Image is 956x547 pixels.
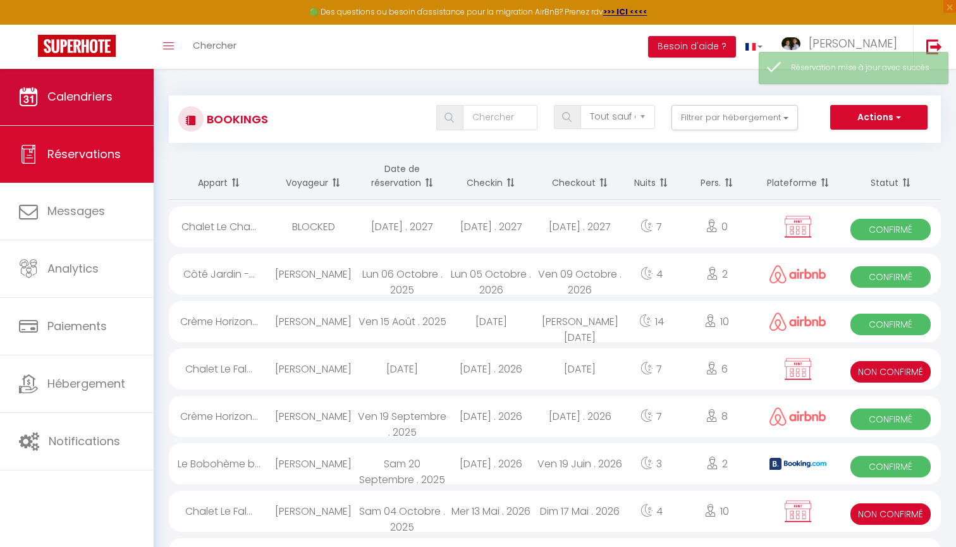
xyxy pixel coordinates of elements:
button: Besoin d'aide ? [648,36,736,58]
h3: Bookings [204,105,268,133]
th: Sort by status [840,152,941,200]
span: Hébergement [47,376,125,391]
span: Calendriers [47,89,113,104]
th: Sort by booking date [358,152,446,200]
span: [PERSON_NAME] [809,35,897,51]
span: Messages [47,203,105,219]
th: Sort by checkin [447,152,536,200]
th: Sort by people [678,152,756,200]
div: Réservation mise à jour avec succès [791,62,935,74]
th: Sort by nights [624,152,678,200]
input: Chercher [463,105,537,130]
th: Sort by channel [756,152,840,200]
a: ... [PERSON_NAME] [772,25,913,69]
span: Réservations [47,146,121,162]
img: Super Booking [38,35,116,57]
span: Notifications [49,433,120,449]
span: Paiements [47,318,107,334]
a: Chercher [183,25,246,69]
th: Sort by rentals [169,152,269,200]
th: Sort by guest [269,152,358,200]
img: ... [781,37,800,50]
button: Actions [830,105,928,130]
span: Analytics [47,261,99,276]
th: Sort by checkout [536,152,624,200]
img: logout [926,39,942,54]
span: Chercher [193,39,236,52]
button: Filtrer par hébergement [671,105,798,130]
a: >>> ICI <<<< [603,6,647,17]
